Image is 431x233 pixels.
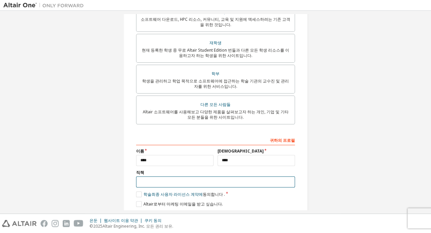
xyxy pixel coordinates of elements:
[200,102,231,107] font: 다른 모든 사람들
[209,40,222,46] font: 재학생
[142,78,289,89] font: 학생을 관리하고 학업 목적으로 소프트웨어에 접근하는 학술 기관의 교수진 및 관리자를 위한 서비스입니다.
[63,220,70,227] img: linkedin.svg
[136,170,144,175] font: 직책
[2,220,37,227] img: altair_logo.svg
[136,148,144,154] font: 이름
[143,201,223,207] font: Altair로부터 마케팅 이메일을 받고 싶습니다.
[143,191,151,197] font: 학술
[270,137,295,143] font: 귀하의 프로필
[89,218,98,223] font: 은둔
[93,223,103,229] font: 2025
[103,223,173,229] font: Altair Engineering, Inc. 모든 권리 보유.
[52,220,59,227] img: instagram.svg
[151,191,203,197] font: 최종 사용자 라이선스 계약에
[211,71,220,76] font: 학부
[206,9,225,15] font: Altair 고객
[144,218,162,223] font: 쿠키 동의
[89,223,93,229] font: ©
[143,109,289,120] font: Altair 소프트웨어를 사용해보고 다양한 제품을 살펴보고자 하는 개인, 기업 및 기타 모든 분들을 위한 사이트입니다.
[104,218,138,223] font: 웹사이트 이용 약관
[142,47,289,58] font: 현재 등록한 학생 중 무료 Altair Student Edition 번들과 다른 모든 학생 리소스를 이용하고자 하는 학생을 위한 사이트입니다.
[41,220,48,227] img: facebook.svg
[141,16,290,27] font: 소프트웨어 다운로드, HPC 리소스, 커뮤니티, 교육 및 지원에 액세스하려는 기존 고객을 위한 것입니다.
[218,148,264,154] font: [DEMOGRAPHIC_DATA]
[203,191,225,197] font: 동의합니다 .
[3,2,87,9] img: 알타이르 원
[74,220,83,227] img: youtube.svg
